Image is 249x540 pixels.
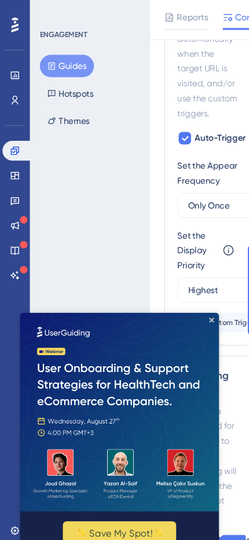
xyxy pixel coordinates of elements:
[175,263,203,277] span: Highest
[176,5,181,9] div: Close Preview
[27,3,72,17] span: Need Help?
[200,494,235,529] iframe: UserGuiding AI Assistant Launcher
[181,122,229,136] span: Auto-Trigger
[37,51,87,72] button: Guides
[191,295,244,305] span: Custom Triggers
[165,212,202,254] div: Set the Display Priority
[37,76,94,97] button: Hotspots
[165,1,223,112] div: You can trigger your guide automatically when the target URL is visited, and/or use the custom tr...
[37,28,81,37] div: ENGAGEMENT
[40,194,145,217] button: ✨ Save My Spot!✨
[164,9,193,23] span: Reports
[165,147,223,175] div: Set the Appear Frequency
[175,184,214,198] span: Only Once
[37,102,90,123] button: Themes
